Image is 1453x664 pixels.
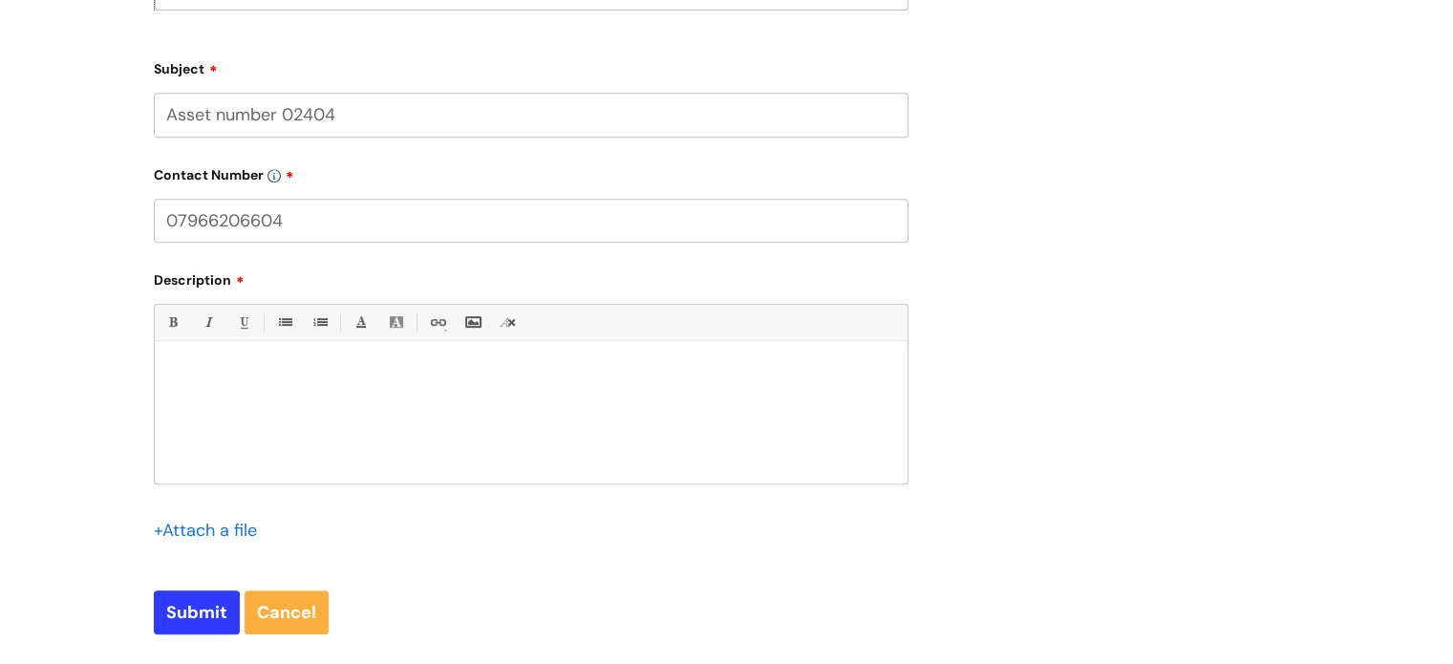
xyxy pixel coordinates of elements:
a: 1. Ordered List (Ctrl-Shift-8) [308,311,331,334]
a: Remove formatting (Ctrl-\) [496,311,520,334]
a: • Unordered List (Ctrl-Shift-7) [272,311,296,334]
a: Underline(Ctrl-U) [231,311,255,334]
span: + [154,519,162,542]
input: Submit [154,590,240,634]
label: Subject [154,54,908,77]
a: Bold (Ctrl-B) [160,311,184,334]
label: Contact Number [154,161,908,183]
div: Attach a file [154,515,268,546]
a: Insert Image... [460,311,484,334]
a: Font Color [349,311,373,334]
a: Link [425,311,449,334]
img: info-icon.svg [267,169,281,182]
a: Back Color [384,311,408,334]
a: Italic (Ctrl-I) [196,311,220,334]
a: Cancel [245,590,329,634]
label: Description [154,266,908,289]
